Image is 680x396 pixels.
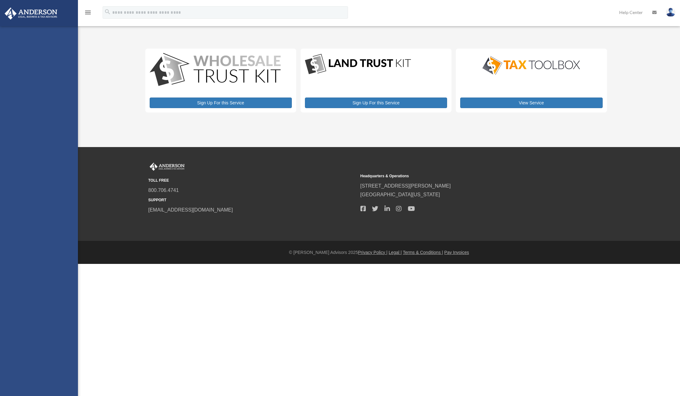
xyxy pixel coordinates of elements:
[148,163,186,171] img: Anderson Advisors Platinum Portal
[389,250,402,255] a: Legal |
[148,207,233,212] a: [EMAIL_ADDRESS][DOMAIN_NAME]
[444,250,469,255] a: Pay Invoices
[150,53,281,88] img: WS-Trust-Kit-lgo-1.jpg
[148,197,356,203] small: SUPPORT
[148,177,356,184] small: TOLL FREE
[360,192,440,197] a: [GEOGRAPHIC_DATA][US_STATE]
[84,9,92,16] i: menu
[78,249,680,256] div: © [PERSON_NAME] Advisors 2025
[305,53,411,76] img: LandTrust_lgo-1.jpg
[358,250,388,255] a: Privacy Policy |
[305,98,447,108] a: Sign Up For this Service
[403,250,443,255] a: Terms & Conditions |
[148,188,179,193] a: 800.706.4741
[150,98,292,108] a: Sign Up For this Service
[360,173,568,179] small: Headquarters & Operations
[3,7,59,20] img: Anderson Advisors Platinum Portal
[104,8,111,15] i: search
[460,98,602,108] a: View Service
[666,8,675,17] img: User Pic
[84,11,92,16] a: menu
[360,183,451,188] a: [STREET_ADDRESS][PERSON_NAME]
